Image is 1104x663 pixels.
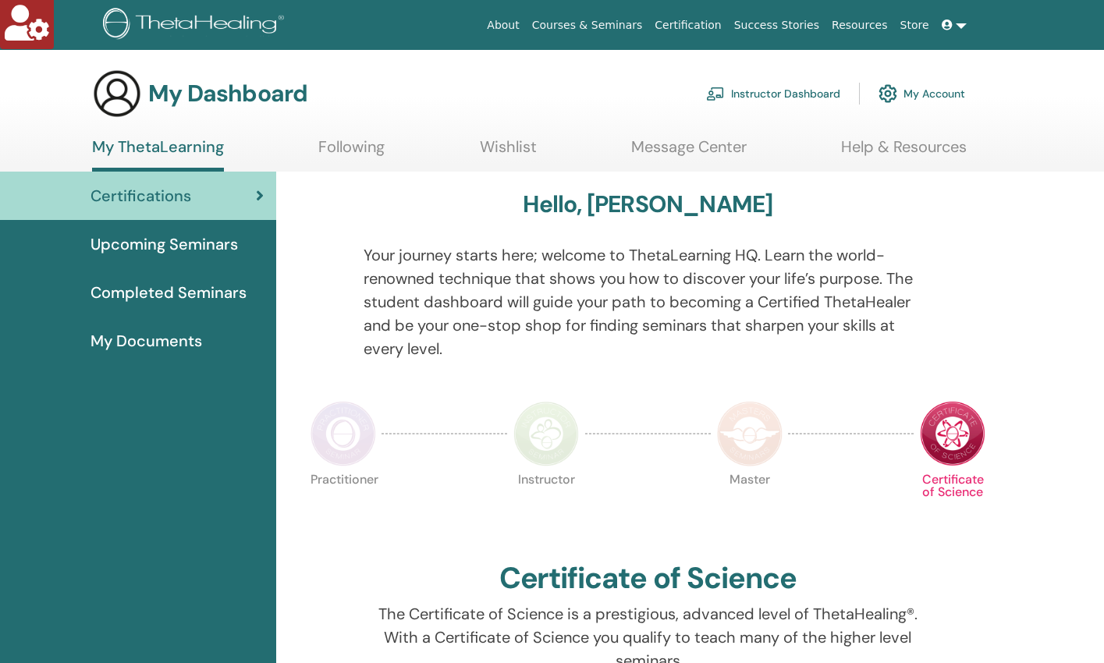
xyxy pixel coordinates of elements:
a: Following [318,137,385,168]
img: Instructor [513,401,579,466]
img: Certificate of Science [920,401,985,466]
p: Your journey starts here; welcome to ThetaLearning HQ. Learn the world-renowned technique that sh... [364,243,932,360]
span: Completed Seminars [91,281,247,304]
p: Instructor [513,473,579,539]
a: Message Center [631,137,747,168]
a: My Account [879,76,965,111]
h3: Hello, [PERSON_NAME] [523,190,772,218]
a: Help & Resources [841,137,967,168]
a: Success Stories [728,11,825,40]
img: Master [717,401,783,466]
img: cog.svg [879,80,897,107]
a: Wishlist [480,137,537,168]
a: My ThetaLearning [92,137,224,172]
h3: My Dashboard [148,80,307,108]
img: Practitioner [311,401,376,466]
img: generic-user-icon.jpg [92,69,142,119]
a: Store [894,11,935,40]
span: Certifications [91,184,191,207]
img: logo.png [103,8,289,43]
a: Instructor Dashboard [706,76,840,111]
p: Practitioner [311,473,376,539]
span: Upcoming Seminars [91,232,238,256]
img: chalkboard-teacher.svg [706,87,725,101]
h2: Certificate of Science [499,561,797,597]
a: Courses & Seminars [526,11,649,40]
a: Resources [825,11,894,40]
p: Certificate of Science [920,473,985,539]
a: About [481,11,525,40]
a: Certification [648,11,727,40]
p: Master [717,473,783,539]
span: My Documents [91,329,202,353]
